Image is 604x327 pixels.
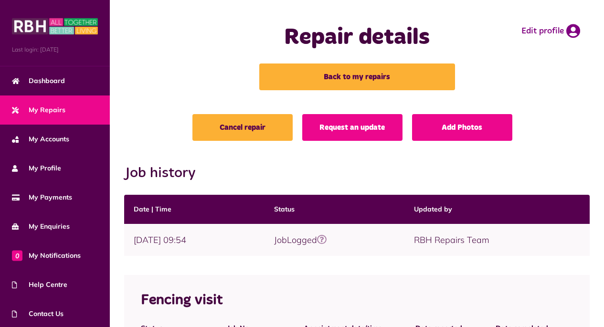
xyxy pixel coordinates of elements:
[404,224,590,256] td: RBH Repairs Team
[243,24,471,52] h1: Repair details
[12,76,65,86] span: Dashboard
[141,293,223,307] span: Fencing visit
[412,114,512,141] a: Add Photos
[12,250,22,261] span: 0
[404,195,590,224] th: Updated by
[124,195,265,224] th: Date | Time
[124,224,265,256] td: [DATE] 09:54
[265,224,405,256] td: JobLogged
[12,251,81,261] span: My Notifications
[265,195,405,224] th: Status
[12,134,69,144] span: My Accounts
[521,24,580,38] a: Edit profile
[259,63,455,90] a: Back to my repairs
[12,163,61,173] span: My Profile
[124,165,590,182] h2: Job history
[12,222,70,232] span: My Enquiries
[12,105,65,115] span: My Repairs
[12,280,67,290] span: Help Centre
[12,45,98,54] span: Last login: [DATE]
[302,114,403,141] a: Request an update
[192,114,293,141] a: Cancel repair
[12,192,72,202] span: My Payments
[12,17,98,36] img: MyRBH
[12,309,64,319] span: Contact Us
